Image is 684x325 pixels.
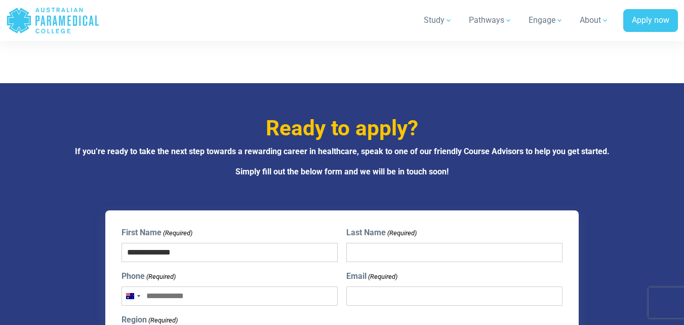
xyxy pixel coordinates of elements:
strong: If you’re ready to take the next step towards a rewarding career in healthcare, speak to one of o... [75,147,610,156]
label: Phone [122,270,176,282]
a: Australian Paramedical College [6,4,100,37]
h3: Ready to apply? [57,116,628,141]
label: First Name [122,227,192,239]
button: Selected country [122,287,143,305]
span: (Required) [368,272,398,282]
strong: Simply fill out the below form and we will be in touch soon! [235,167,449,176]
a: Engage [522,6,570,34]
span: (Required) [145,272,176,282]
a: Study [418,6,459,34]
a: About [574,6,615,34]
label: Email [346,270,397,282]
label: Last Name [346,227,417,239]
span: (Required) [387,228,417,238]
a: Pathways [463,6,518,34]
span: (Required) [162,228,192,238]
a: Apply now [623,9,678,32]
